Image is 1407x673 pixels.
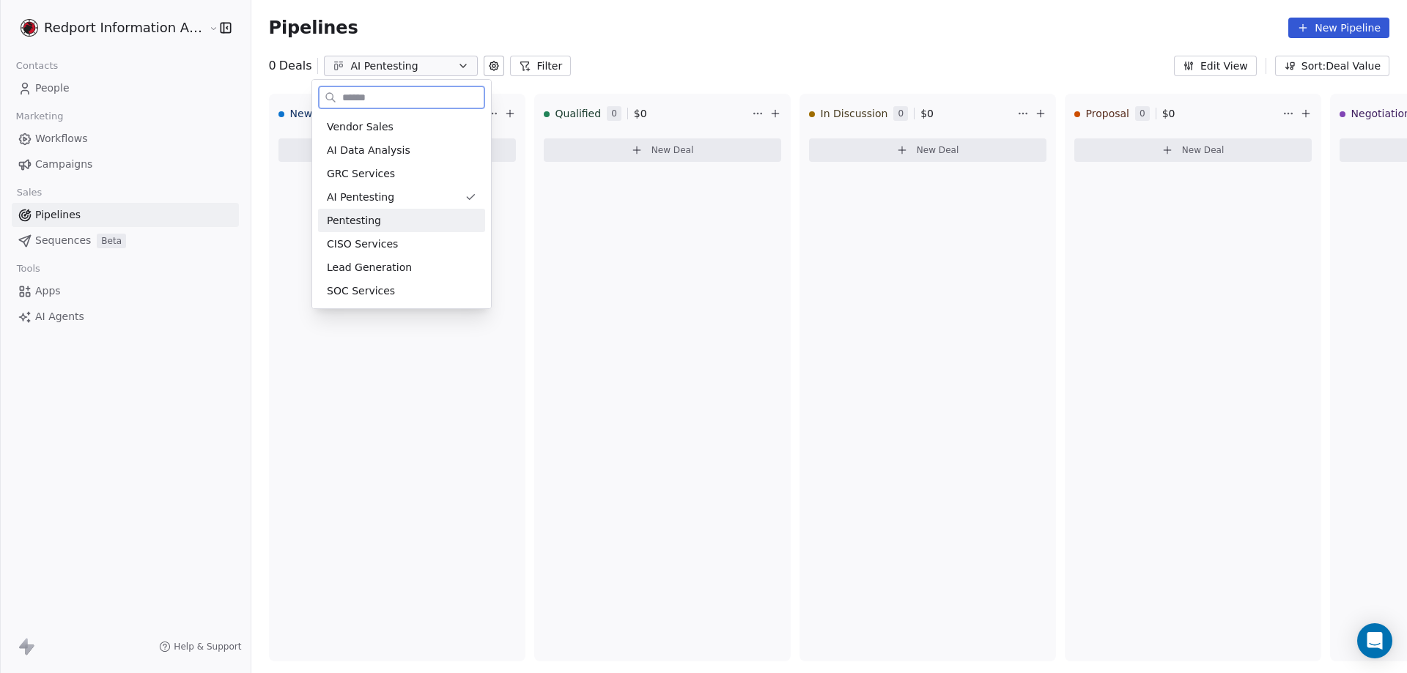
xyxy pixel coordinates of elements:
[327,213,381,228] span: Pentesting
[327,190,394,205] span: AI Pentesting
[327,119,394,135] span: Vendor Sales
[327,237,398,252] span: CISO Services
[327,166,395,182] span: GRC Services
[327,260,412,275] span: Lead Generation
[318,115,485,302] div: Suggestions
[327,283,395,299] span: SOC Services
[327,143,410,158] span: AI Data Analysis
